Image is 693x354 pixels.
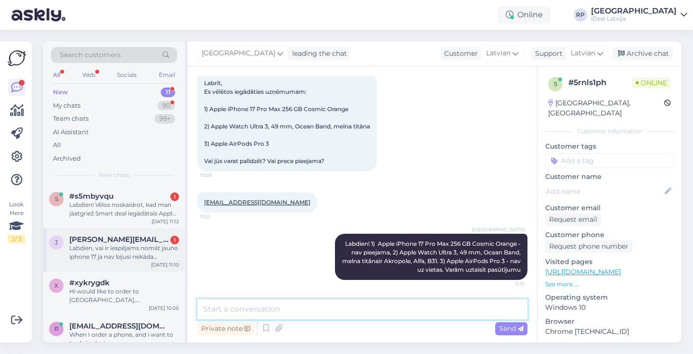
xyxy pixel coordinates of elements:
[574,8,587,22] div: RP
[545,127,674,136] div: Customer information
[51,69,62,81] div: All
[545,213,601,226] div: Request email
[204,199,310,206] a: [EMAIL_ADDRESS][DOMAIN_NAME]
[591,7,677,15] div: [GEOGRAPHIC_DATA]
[545,153,674,168] input: Add a tag
[472,226,525,233] span: [GEOGRAPHIC_DATA]
[55,195,58,202] span: s
[202,48,275,59] span: [GEOGRAPHIC_DATA]
[60,50,121,60] span: Search customers
[53,154,81,164] div: Archived
[548,98,664,118] div: [GEOGRAPHIC_DATA], [GEOGRAPHIC_DATA]
[612,47,673,60] div: Archive chat
[200,172,236,179] span: 11:08
[546,186,663,197] input: Add name
[161,88,175,97] div: 11
[8,235,25,243] div: 2 / 3
[591,15,677,23] div: iDeal Latvija
[591,7,687,23] a: [GEOGRAPHIC_DATA]iDeal Latvija
[545,172,674,182] p: Customer name
[54,325,59,332] span: r
[499,324,524,333] span: Send
[531,49,563,59] div: Support
[554,80,557,88] span: 5
[200,213,236,220] span: 11:12
[632,77,671,88] span: Online
[53,88,68,97] div: New
[53,114,89,124] div: Team chats
[545,303,674,313] p: Windows 10
[545,141,674,152] p: Customer tags
[440,49,478,59] div: Customer
[115,69,139,81] div: Socials
[69,235,169,244] span: jekabs.prancs@inbox.lv
[154,114,175,124] div: 99+
[8,200,25,243] div: Look Here
[545,230,674,240] p: Customer phone
[99,171,129,179] span: New chats
[69,244,179,261] div: Labdien, vai ir iespējams nomāt jauno iphone 17 ja nav bijusi nekāda kredītvēsture?
[342,240,522,273] span: Labdien! 1) Apple iPhone 17 Pro Max 256 GB Cosmic Orange - nav pieejama, 2) Apple Watch Ultra 3, ...
[571,48,595,59] span: Latvian
[288,49,347,59] div: leading the chat
[149,304,179,312] div: [DATE] 10:20
[152,218,179,225] div: [DATE] 11:12
[69,287,179,304] div: Hi would like to order to [GEOGRAPHIC_DATA], [GEOGRAPHIC_DATA] is it possible ?
[69,201,179,218] div: Labdien! Vēlos noskaidrot, kad man jāatgriež Smart deal iegādātais Apple Watch Ultra 2. Rēķins-pa...
[69,322,169,330] span: redwolfkid1@gmail.com
[170,192,179,201] div: 1
[197,322,254,335] div: Private note
[498,6,551,24] div: Online
[488,280,525,288] span: 11:15
[545,316,674,327] p: Browser
[170,236,179,244] div: 1
[69,330,179,348] div: When I order a phone, and i want to trade in devices [GEOGRAPHIC_DATA], do i trade them in when i...
[69,192,114,201] span: #s5mbyvqu
[157,69,177,81] div: Email
[545,280,674,289] p: See more ...
[568,77,632,88] div: # 5rnls1ph
[545,327,674,337] p: Chrome [TECHNICAL_ID]
[55,239,58,246] span: j
[54,282,58,289] span: x
[486,48,511,59] span: Latvian
[53,127,89,137] div: AI Assistant
[545,240,632,253] div: Request phone number
[157,101,175,111] div: 90
[151,261,179,268] div: [DATE] 11:10
[8,49,26,67] img: Askly Logo
[545,257,674,267] p: Visited pages
[545,292,674,303] p: Operating system
[53,140,61,150] div: All
[69,278,110,287] span: #xykrygdk
[545,203,674,213] p: Customer email
[80,69,97,81] div: Web
[204,79,370,164] span: Labrīt, Es vēlētos iegādāties uzņēmumam: 1) Apple iPhone 17 Pro Max 256 GB Cosmic Orange 2) Apple...
[545,267,621,276] a: [URL][DOMAIN_NAME]
[53,101,80,111] div: My chats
